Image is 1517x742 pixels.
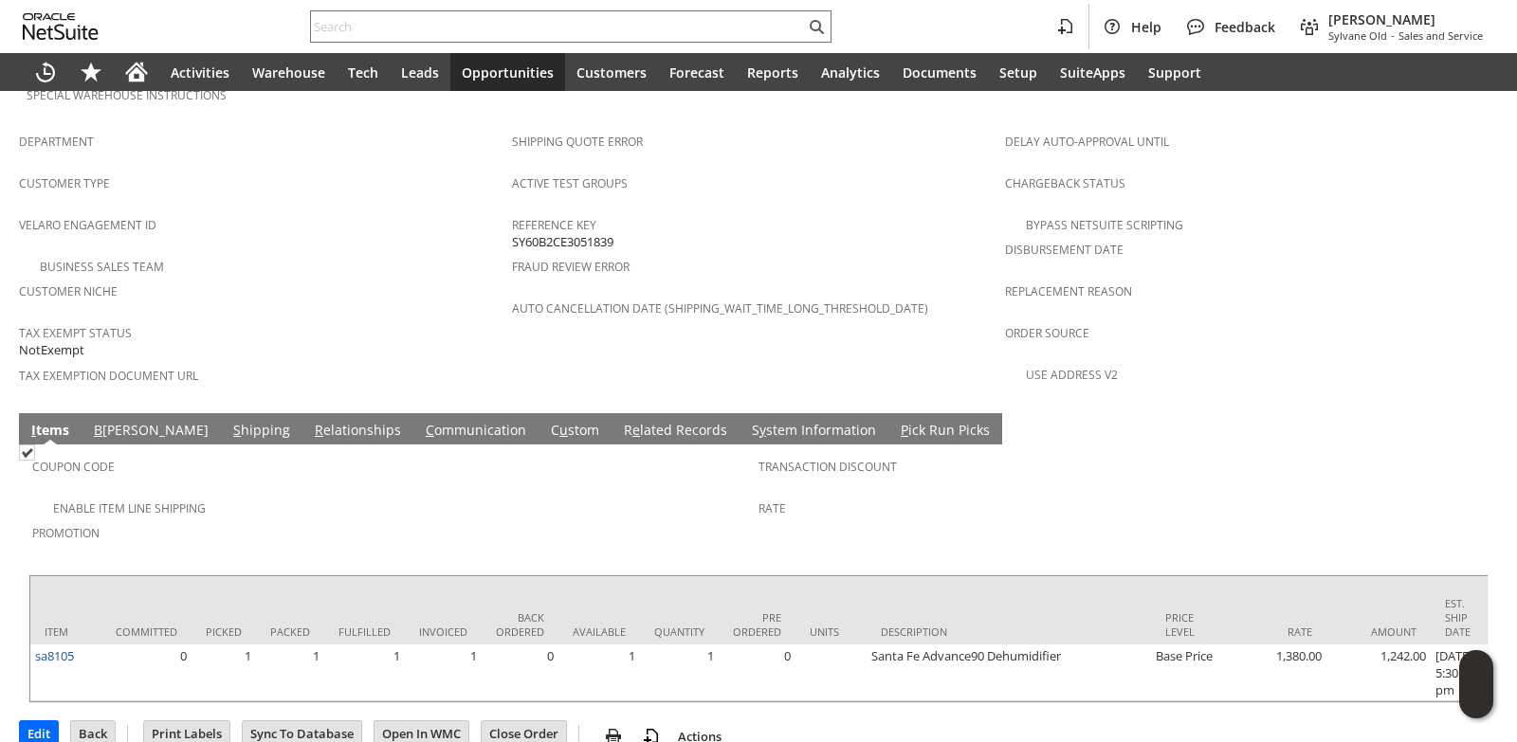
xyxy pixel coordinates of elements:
[1328,10,1483,28] span: [PERSON_NAME]
[640,644,719,701] td: 1
[881,624,1137,639] div: Description
[27,87,227,103] a: Special Warehouse Instructions
[23,53,68,91] a: Recent Records
[512,217,596,233] a: Reference Key
[116,624,177,639] div: Committed
[546,421,604,442] a: Custom
[114,53,159,91] a: Home
[512,134,643,150] a: Shipping Quote Error
[736,53,810,91] a: Reports
[903,63,977,81] span: Documents
[747,63,798,81] span: Reports
[171,63,229,81] span: Activities
[496,610,544,639] div: Back Ordered
[558,644,640,701] td: 1
[32,459,115,475] a: Coupon Code
[19,283,118,299] a: Customer Niche
[252,63,325,81] span: Warehouse
[821,63,880,81] span: Analytics
[1326,644,1431,701] td: 1,242.00
[1151,644,1222,701] td: Base Price
[1148,63,1201,81] span: Support
[896,421,995,442] a: Pick Run Picks
[450,53,565,91] a: Opportunities
[759,421,766,439] span: y
[758,500,786,516] a: Rate
[810,624,852,639] div: Units
[311,15,805,38] input: Search
[512,233,613,251] span: SY60B2CE3051839
[390,53,450,91] a: Leads
[228,421,295,442] a: Shipping
[401,63,439,81] span: Leads
[565,53,658,91] a: Customers
[658,53,736,91] a: Forecast
[35,647,74,664] a: sa8105
[1005,283,1132,299] a: Replacement reason
[669,63,724,81] span: Forecast
[1328,28,1387,43] span: Sylvane Old
[1431,644,1485,701] td: [DATE] 5:30:00 pm
[747,421,881,442] a: System Information
[1049,53,1137,91] a: SuiteApps
[1222,644,1326,701] td: 1,380.00
[1026,367,1118,383] a: Use Address V2
[719,644,795,701] td: 0
[89,421,213,442] a: B[PERSON_NAME]
[1398,28,1483,43] span: Sales and Service
[891,53,988,91] a: Documents
[1005,134,1169,150] a: Delay Auto-Approval Until
[805,15,828,38] svg: Search
[1341,624,1416,639] div: Amount
[512,175,628,191] a: Active Test Groups
[19,134,94,150] a: Department
[241,53,337,91] a: Warehouse
[405,644,482,701] td: 1
[94,421,102,439] span: B
[1026,217,1183,233] a: Bypass NetSuite Scripting
[19,175,110,191] a: Customer Type
[512,300,928,317] a: Auto Cancellation Date (shipping_wait_time_long_threshold_date)
[315,421,323,439] span: R
[270,624,310,639] div: Packed
[27,421,74,442] a: Items
[19,325,132,341] a: Tax Exempt Status
[348,63,378,81] span: Tech
[23,13,99,40] svg: logo
[206,624,242,639] div: Picked
[1445,596,1471,639] div: Est. Ship Date
[867,644,1151,701] td: Santa Fe Advance90 Dehumidifier
[632,421,640,439] span: e
[256,644,324,701] td: 1
[419,624,467,639] div: Invoiced
[576,63,647,81] span: Customers
[53,500,206,516] a: Enable Item Line Shipping
[1005,325,1089,341] a: Order Source
[559,421,568,439] span: u
[482,644,558,701] td: 0
[421,421,531,442] a: Communication
[654,624,704,639] div: Quantity
[159,53,241,91] a: Activities
[310,421,406,442] a: Relationships
[1165,610,1208,639] div: Price Level
[619,421,732,442] a: Related Records
[192,644,256,701] td: 1
[31,421,36,439] span: I
[1215,18,1275,36] span: Feedback
[1459,685,1493,719] span: Oracle Guided Learning Widget. To move around, please hold and drag
[901,421,908,439] span: P
[999,63,1037,81] span: Setup
[40,259,164,275] a: Business Sales Team
[324,644,405,701] td: 1
[1459,650,1493,718] iframe: Click here to launch Oracle Guided Learning Help Panel
[19,368,198,384] a: Tax Exemption Document URL
[19,341,84,359] span: NotExempt
[125,61,148,83] svg: Home
[68,53,114,91] div: Shortcuts
[462,63,554,81] span: Opportunities
[758,459,897,475] a: Transaction Discount
[1005,242,1124,258] a: Disbursement Date
[512,259,630,275] a: Fraud Review Error
[32,525,100,541] a: Promotion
